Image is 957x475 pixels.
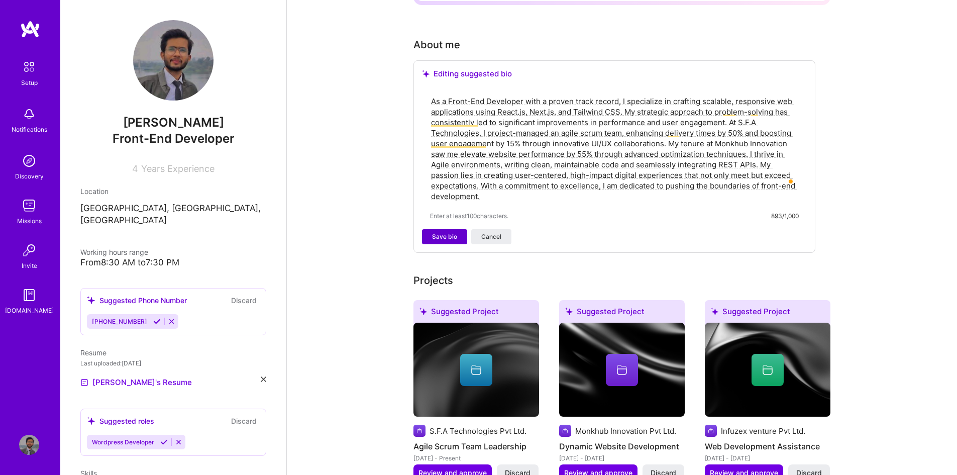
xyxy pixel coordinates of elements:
div: Suggested Project [559,300,685,327]
div: About me [413,37,460,52]
i: Accept [160,438,168,446]
img: cover [413,323,539,417]
img: User Avatar [133,20,214,101]
img: logo [20,20,40,38]
button: Discard [228,415,260,427]
div: Infuzex venture Pvt Ltd. [721,426,805,436]
img: Company logo [705,425,717,437]
i: icon SuggestedTeams [422,70,430,77]
span: Front-End Developer [113,131,235,146]
i: icon SuggestedTeams [87,417,95,425]
div: Last uploaded: [DATE] [80,358,266,368]
span: Resume [80,348,107,357]
img: Resume [80,378,88,387]
img: discovery [19,151,39,171]
p: [GEOGRAPHIC_DATA], [GEOGRAPHIC_DATA], [GEOGRAPHIC_DATA] [80,203,266,227]
i: icon SuggestedTeams [87,296,95,305]
span: 4 [132,163,138,174]
span: Years Experience [141,163,215,174]
div: Missions [17,216,42,226]
i: Reject [175,438,182,446]
i: Accept [153,318,161,325]
i: Reject [168,318,175,325]
img: guide book [19,285,39,305]
img: Company logo [559,425,571,437]
span: Enter at least 100 characters. [430,211,508,221]
div: Notifications [12,124,47,135]
div: [DATE] - Present [413,453,539,463]
img: Invite [19,240,39,260]
i: icon SuggestedTeams [565,308,573,315]
div: Suggested Project [413,300,539,327]
img: Company logo [413,425,426,437]
div: Invite [22,260,37,271]
button: Discard [228,295,260,306]
button: Save bio [422,229,467,244]
i: icon SuggestedTeams [711,308,718,315]
div: [DOMAIN_NAME] [5,305,54,316]
div: From 8:30 AM to 7:30 PM [80,257,266,268]
div: Monkhub Innovation Pvt Ltd. [575,426,676,436]
i: icon SuggestedTeams [419,308,427,315]
span: Cancel [481,232,501,241]
img: bell [19,104,39,124]
textarea: To enrich screen reader interactions, please activate Accessibility in Grammarly extension settings [430,95,799,203]
h4: Web Development Assistance [705,440,830,453]
div: Editing suggested bio [422,69,807,79]
h4: Agile Scrum Team Leadership [413,440,539,453]
img: User Avatar [19,435,39,455]
img: cover [559,323,685,417]
div: [DATE] - [DATE] [705,453,830,463]
span: [PHONE_NUMBER] [92,318,147,325]
span: Working hours range [80,248,148,256]
div: Location [80,186,266,197]
div: [DATE] - [DATE] [559,453,685,463]
div: Discovery [15,171,44,181]
div: Setup [21,77,38,88]
h4: Dynamic Website Development [559,440,685,453]
img: setup [19,56,40,77]
a: User Avatar [17,435,42,455]
a: [PERSON_NAME]'s Resume [80,376,192,389]
span: [PERSON_NAME] [80,115,266,130]
div: Suggested roles [87,416,154,426]
i: icon Close [261,376,266,382]
div: Projects [413,273,453,288]
img: cover [705,323,830,417]
div: Suggested Project [705,300,830,327]
div: 893/1,000 [771,211,799,221]
div: S.F.A Technologies Pvt Ltd. [430,426,526,436]
span: Wordpress Developer [92,438,154,446]
span: Save bio [432,232,457,241]
div: Suggested Phone Number [87,295,187,306]
button: Cancel [471,229,511,244]
div: Add projects you've worked on [413,273,453,288]
img: teamwork [19,196,39,216]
